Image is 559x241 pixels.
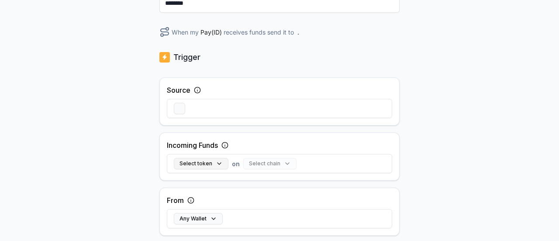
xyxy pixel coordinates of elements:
div: When my receives funds send it to [159,27,400,37]
p: Trigger [173,51,200,63]
button: Any Wallet [174,213,223,224]
span: Pay(ID) [200,28,222,37]
label: From [167,195,184,206]
label: Incoming Funds [167,140,218,150]
label: Source [167,85,190,95]
span: on [232,159,240,168]
span: . [297,28,299,37]
img: logo [159,51,170,63]
button: Select token [174,158,228,169]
